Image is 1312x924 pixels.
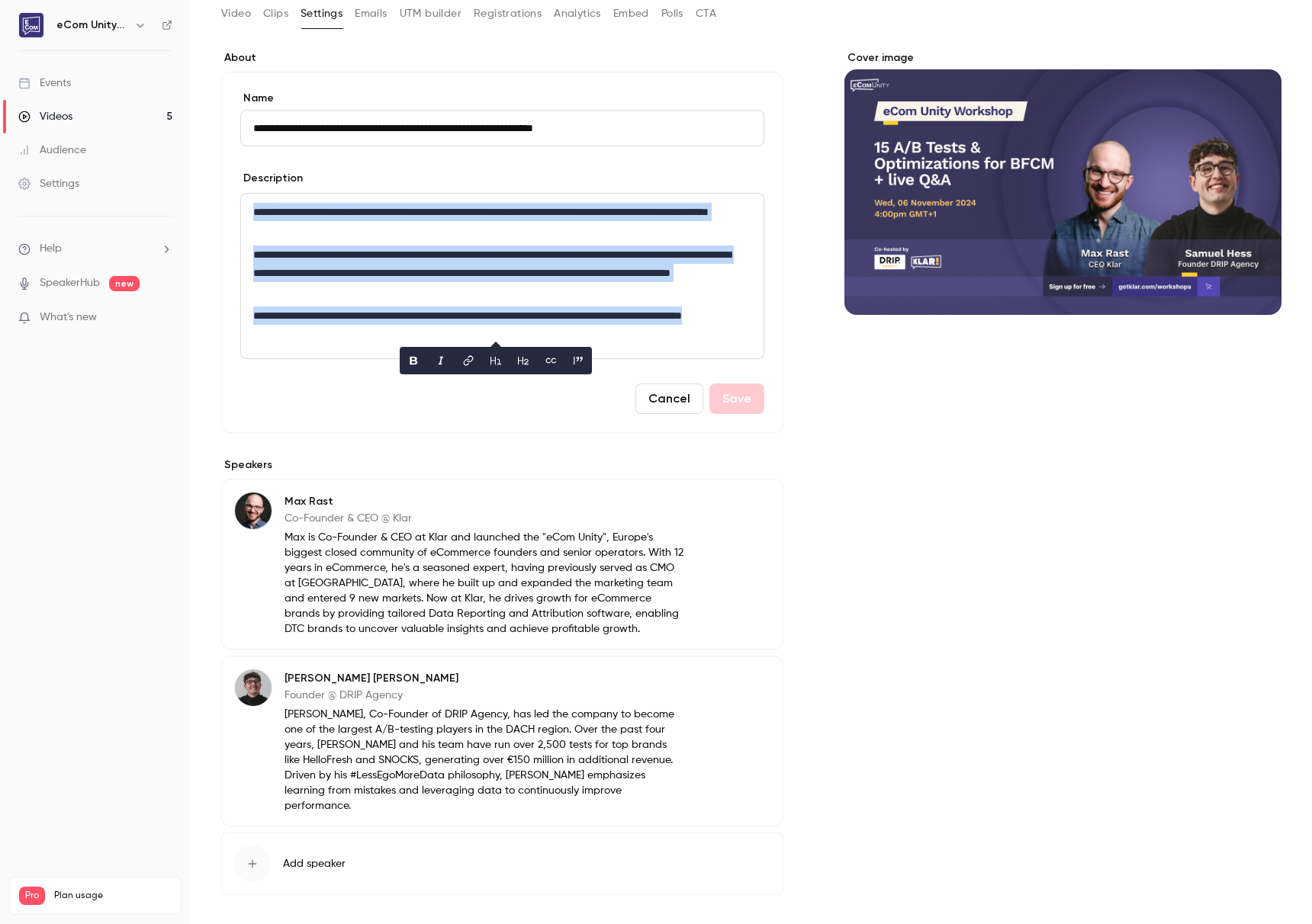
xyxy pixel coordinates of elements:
button: Registrations [474,2,542,26]
button: Cancel [635,383,703,414]
p: Max Rast [285,494,684,509]
span: What's new [40,310,97,326]
span: new [109,276,140,291]
span: Plan usage [54,890,172,902]
p: [PERSON_NAME], Co-Founder of DRIP Agency, has led the company to become one of the largest A/B-te... [285,707,684,813]
span: Help [40,241,62,257]
p: Max is Co-Founder & CEO at Klar and launched the "eCom Unity", Europe's biggest closed community ... [285,530,684,637]
div: Events [18,75,71,91]
div: editor [241,194,764,358]
button: Embed [613,2,649,26]
label: About [221,50,783,66]
button: link [456,348,481,373]
span: Add speaker [283,856,346,871]
label: Cover image [844,50,1281,66]
button: blockquote [566,348,590,373]
h6: eCom Unity Workshops [56,18,128,33]
div: Audience [18,143,86,158]
button: UTM builder [400,2,461,26]
button: italic [429,348,453,373]
section: description [240,193,764,359]
div: Settings [18,176,79,191]
li: help-dropdown-opener [18,241,172,257]
button: Settings [301,2,342,26]
section: Cover image [844,50,1281,315]
img: eCom Unity Workshops [19,13,43,37]
span: Pro [19,887,45,905]
a: SpeakerHub [40,275,100,291]
button: bold [401,348,426,373]
img: Max Rast [235,492,272,529]
button: Polls [661,2,683,26]
p: Founder @ DRIP Agency [285,688,684,703]
div: Max RastMax RastCo-Founder & CEO @ KlarMax is Co-Founder & CEO at Klar and launched the "eCom Uni... [221,479,783,650]
p: [PERSON_NAME] [PERSON_NAME] [285,671,684,686]
div: Samuel Hess[PERSON_NAME] [PERSON_NAME]Founder @ DRIP Agency[PERSON_NAME], Co-Founder of DRIP Agen... [221,656,783,826]
label: Speakers [221,457,783,473]
p: Co-Founder & CEO @ Klar [285,511,684,526]
button: Clips [263,2,288,26]
div: Videos [18,109,72,124]
button: Video [221,2,251,26]
button: Add speaker [221,833,783,895]
label: Name [240,91,764,106]
button: Analytics [554,2,601,26]
button: CTA [696,2,716,26]
label: Description [240,171,303,186]
img: Samuel Hess [235,669,272,706]
button: Emails [355,2,387,26]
